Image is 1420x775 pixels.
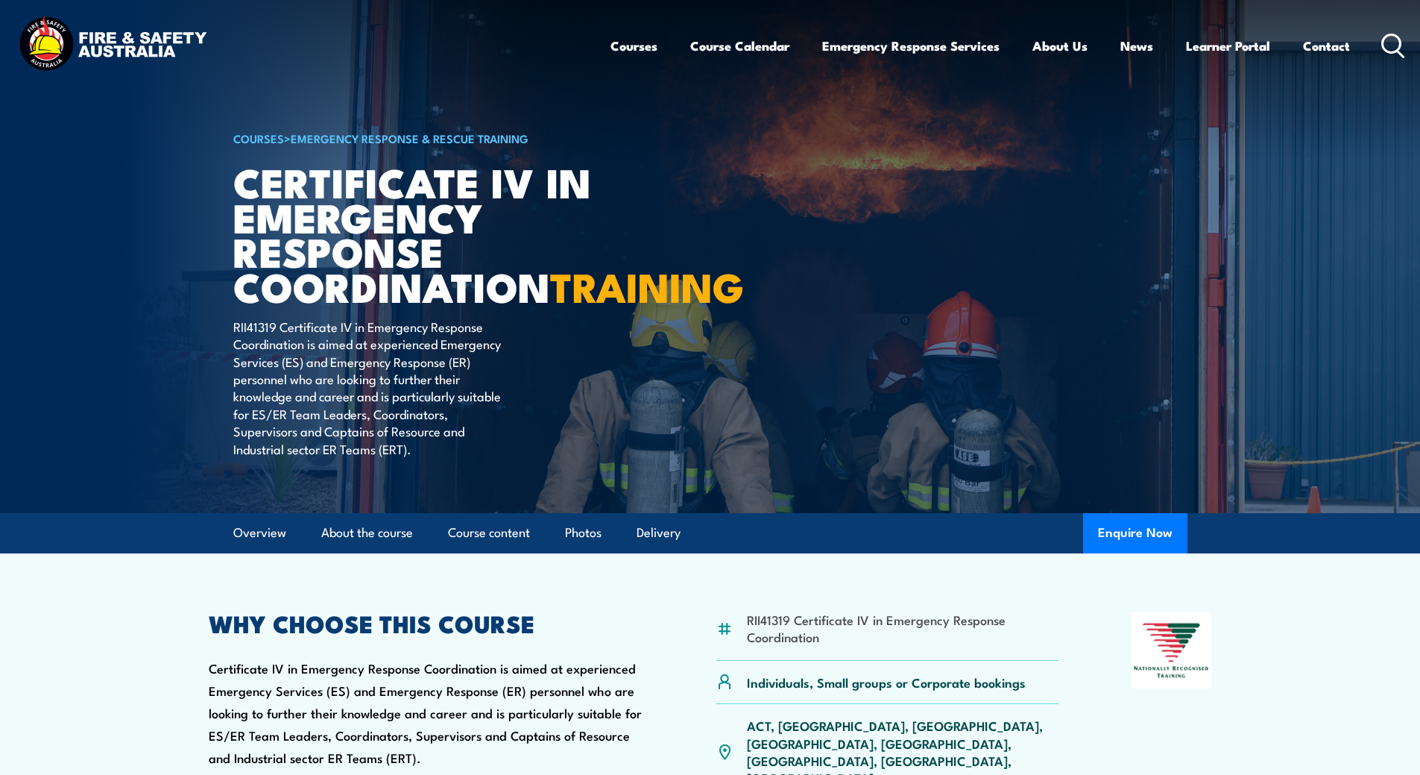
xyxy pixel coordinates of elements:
a: Emergency Response Services [822,26,1000,66]
h2: WHY CHOOSE THIS COURSE [209,612,644,633]
a: News [1120,26,1153,66]
a: Course Calendar [690,26,789,66]
a: Photos [565,513,602,553]
a: Course content [448,513,530,553]
img: Nationally Recognised Training logo. [1132,612,1212,688]
a: COURSES [233,130,284,146]
p: RII41319 Certificate IV in Emergency Response Coordination is aimed at experienced Emergency Serv... [233,318,505,457]
button: Enquire Now [1083,513,1187,553]
a: Emergency Response & Rescue Training [291,130,528,146]
a: Contact [1303,26,1350,66]
a: Delivery [637,513,681,553]
p: Individuals, Small groups or Corporate bookings [747,674,1026,691]
a: About the course [321,513,413,553]
a: Learner Portal [1186,26,1270,66]
h1: Certificate IV in Emergency Response Coordination [233,164,602,304]
h6: > [233,129,602,147]
a: Courses [610,26,657,66]
li: RII41319 Certificate IV in Emergency Response Coordination [747,611,1059,646]
a: Overview [233,513,286,553]
strong: TRAINING [550,254,744,316]
a: About Us [1032,26,1088,66]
